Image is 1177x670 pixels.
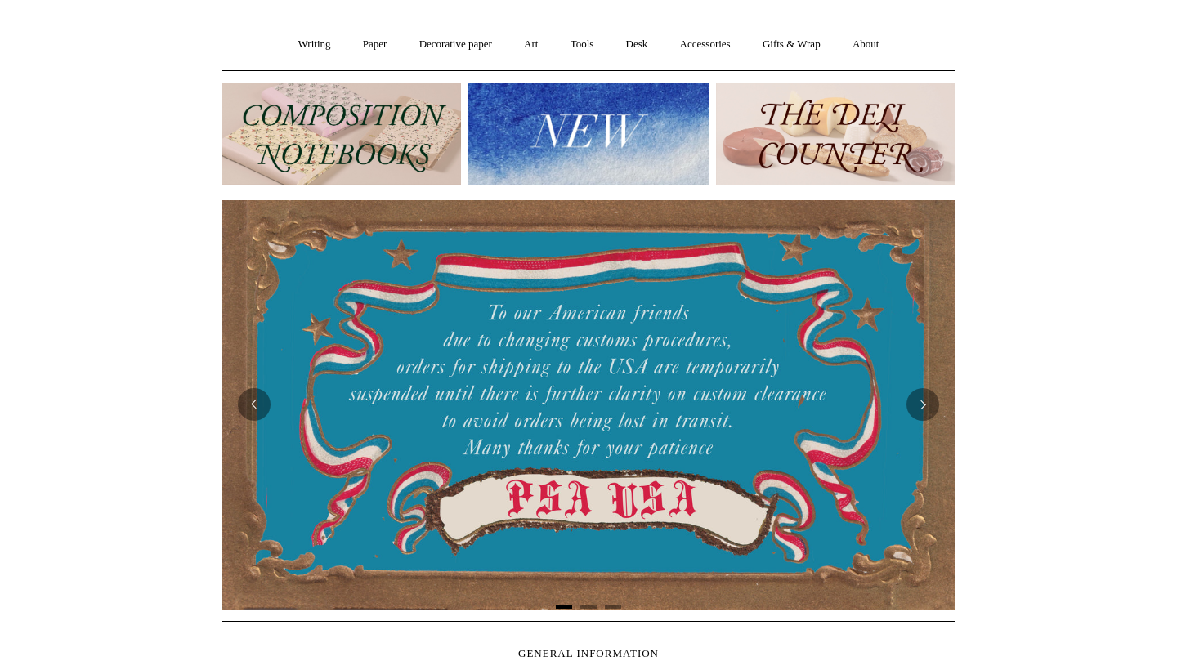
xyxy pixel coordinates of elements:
button: Previous [238,388,271,421]
a: Tools [556,23,609,66]
a: Desk [611,23,663,66]
img: 202302 Composition ledgers.jpg__PID:69722ee6-fa44-49dd-a067-31375e5d54ec [222,83,461,185]
a: Decorative paper [405,23,507,66]
button: Page 3 [605,605,621,609]
img: USA PSA .jpg__PID:33428022-6587-48b7-8b57-d7eefc91f15a [222,200,955,609]
img: New.jpg__PID:f73bdf93-380a-4a35-bcfe-7823039498e1 [468,83,708,185]
a: Accessories [665,23,745,66]
img: The Deli Counter [716,83,955,185]
a: Paper [348,23,402,66]
button: Page 2 [580,605,597,609]
button: Page 1 [556,605,572,609]
a: Gifts & Wrap [748,23,835,66]
a: About [838,23,894,66]
a: Art [509,23,553,66]
a: Writing [284,23,346,66]
button: Next [906,388,939,421]
span: GENERAL INFORMATION [518,647,659,659]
